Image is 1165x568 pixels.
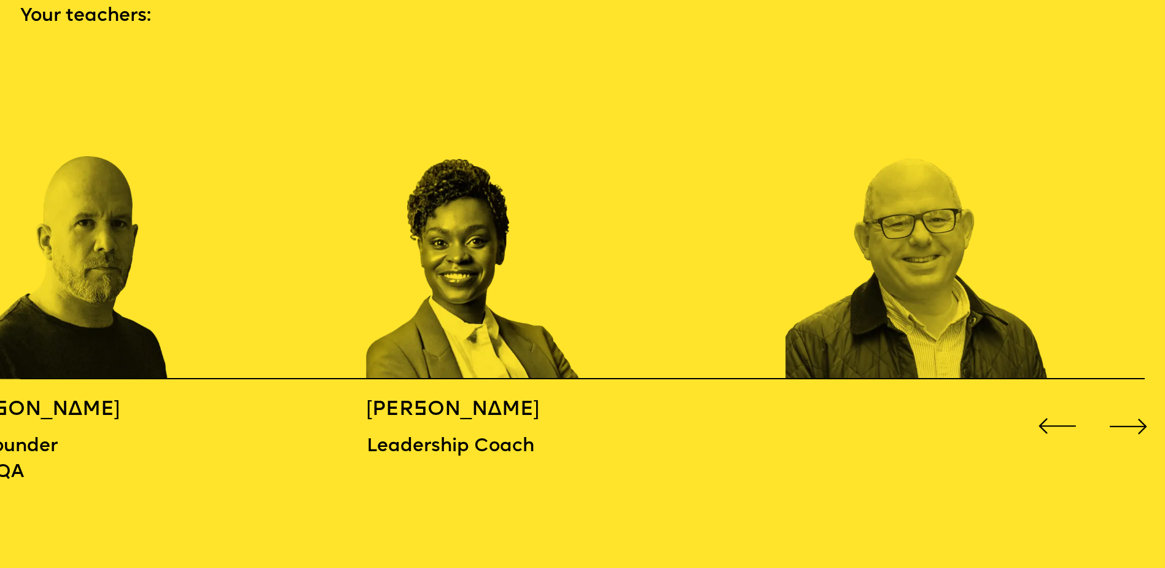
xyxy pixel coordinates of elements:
[367,397,576,423] h5: [PERSON_NAME]
[1034,403,1081,449] div: Previous slide
[785,53,1065,379] div: 9 / 16
[1105,403,1152,449] div: Next slide
[367,53,646,379] div: 8 / 16
[20,4,1145,30] p: Your teachers:
[367,434,576,460] p: Leadership Coach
